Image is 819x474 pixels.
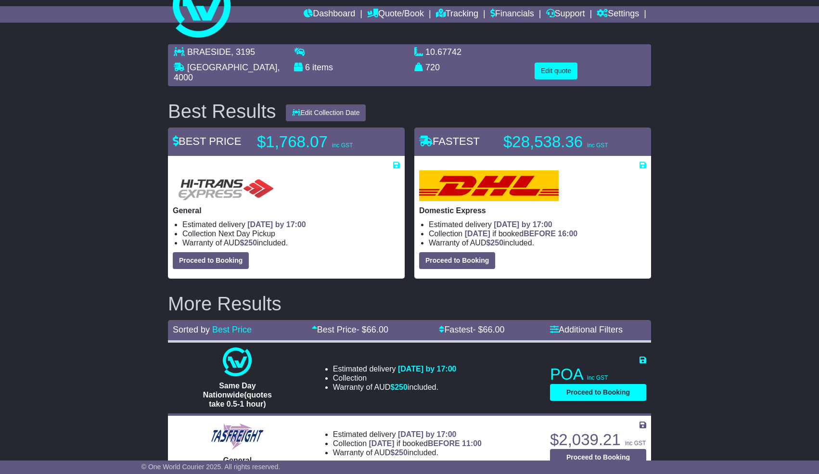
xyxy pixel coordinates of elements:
span: inc GST [587,374,608,381]
li: Estimated delivery [429,220,646,229]
span: inc GST [332,142,353,149]
img: One World Courier: Same Day Nationwide(quotes take 0.5-1 hour) [223,347,252,376]
span: 66.00 [483,325,504,334]
p: Domestic Express [419,206,646,215]
a: Fastest- $66.00 [439,325,504,334]
span: 66.00 [367,325,388,334]
span: $ [240,239,257,247]
span: 11:00 [462,439,482,448]
button: Edit Collection Date [286,104,366,121]
span: , 3195 [231,47,255,57]
a: Tracking [436,6,478,23]
p: $28,538.36 [503,132,624,152]
span: 250 [490,239,503,247]
span: BEFORE [524,230,556,238]
span: if booked [369,439,482,448]
li: Collection [333,439,482,448]
span: BRAESIDE [187,47,231,57]
h2: More Results [168,293,651,314]
span: inc GST [587,142,608,149]
span: - $ [473,325,504,334]
span: BEST PRICE [173,135,241,147]
span: 16:00 [558,230,577,238]
li: Estimated delivery [333,430,482,439]
p: $1,768.07 [257,132,377,152]
span: 6 [305,63,310,72]
li: Warranty of AUD included. [333,448,482,457]
span: $ [390,448,408,457]
span: [GEOGRAPHIC_DATA] [187,63,277,72]
button: Edit quote [535,63,577,79]
span: Same Day Nationwide(quotes take 0.5-1 hour) [203,382,272,408]
span: BEFORE [428,439,460,448]
button: Proceed to Booking [419,252,495,269]
span: [DATE] [465,230,490,238]
span: 720 [425,63,440,72]
a: Support [546,6,585,23]
button: Proceed to Booking [550,384,646,401]
button: Proceed to Booking [550,449,646,466]
span: [DATE] by 17:00 [398,430,457,438]
div: Best Results [163,101,281,122]
span: [DATE] by 17:00 [398,365,457,373]
span: , 4000 [174,63,280,83]
img: Tasfreight: General [210,422,265,451]
span: inc GST [625,440,646,447]
li: Estimated delivery [182,220,400,229]
span: Next Day Pickup [218,230,275,238]
a: Quote/Book [367,6,424,23]
a: Financials [490,6,534,23]
li: Collection [182,229,400,238]
span: items [312,63,333,72]
span: Sorted by [173,325,210,334]
p: POA [550,365,646,384]
span: 10.67742 [425,47,461,57]
span: 250 [395,448,408,457]
li: Warranty of AUD included. [182,238,400,247]
span: [DATE] by 17:00 [247,220,306,229]
a: Settings [597,6,639,23]
p: General [173,206,400,215]
li: Collection [333,373,457,383]
span: $ [486,239,503,247]
li: Warranty of AUD included. [333,383,457,392]
span: [DATE] by 17:00 [494,220,552,229]
a: Best Price- $66.00 [312,325,388,334]
p: $2,039.21 [550,430,646,449]
li: Estimated delivery [333,364,457,373]
img: HiTrans (Machship): General [173,170,278,201]
a: Best Price [212,325,252,334]
span: [DATE] [369,439,395,448]
span: - $ [357,325,388,334]
span: General [223,456,252,464]
span: 250 [244,239,257,247]
span: $ [390,383,408,391]
span: © One World Courier 2025. All rights reserved. [141,463,281,471]
a: Dashboard [304,6,355,23]
span: 250 [395,383,408,391]
img: DHL: Domestic Express [419,170,559,201]
li: Collection [429,229,646,238]
button: Proceed to Booking [173,252,249,269]
a: Additional Filters [550,325,623,334]
li: Warranty of AUD included. [429,238,646,247]
span: if booked [465,230,577,238]
span: FASTEST [419,135,480,147]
